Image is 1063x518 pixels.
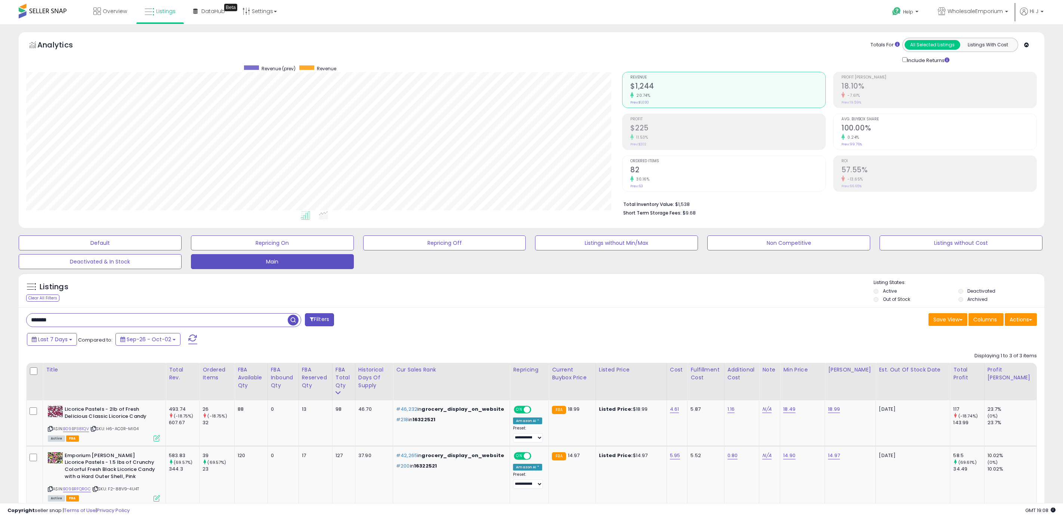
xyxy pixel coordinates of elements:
span: Profit [630,117,825,121]
div: 17 [302,452,327,459]
div: 0 [271,406,293,413]
div: Displaying 1 to 3 of 3 items [974,352,1037,360]
a: Help [886,1,926,24]
span: Hi J [1030,7,1038,15]
div: 0 [271,452,293,459]
span: All listings currently available for purchase on Amazon [48,435,65,442]
div: 32 [203,419,234,426]
span: OFF [530,453,542,459]
small: (69.57%) [174,459,192,465]
div: FBA Total Qty [336,366,352,389]
div: Preset: [513,472,543,489]
div: Cur Sales Rank [396,366,507,374]
div: 10.02% [988,466,1036,472]
small: 11.53% [634,135,648,140]
div: 493.74 [169,406,199,413]
small: Prev: 19.59% [841,100,861,105]
h5: Listings [40,282,68,292]
p: in [396,416,504,423]
div: Cost [670,366,685,374]
div: 5.87 [690,406,718,413]
b: Licorice Pastels - 2lb of Fresh Delicious Classic Licorice Candy [65,406,155,422]
h2: 18.10% [841,82,1036,92]
button: Save View [928,313,967,326]
button: Repricing Off [363,235,526,250]
div: 143.99 [953,419,984,426]
div: Preset: [513,426,543,443]
button: Actions [1005,313,1037,326]
div: Historical Days Of Supply [358,366,390,389]
h2: $225 [630,124,825,134]
small: (-18.75%) [174,413,193,419]
div: 583.83 [169,452,199,459]
h2: 57.55% [841,166,1036,176]
div: Total Rev. [169,366,196,382]
p: [DATE] [879,406,944,413]
div: seller snap | | [7,507,130,514]
button: Non Competitive [707,235,870,250]
button: Listings without Cost [880,235,1042,250]
small: 20.74% [634,93,650,98]
span: Columns [973,316,997,323]
button: Last 7 Days [27,333,77,346]
span: $9.68 [683,209,696,216]
small: -13.65% [845,176,863,182]
div: Listed Price [599,366,664,374]
button: Columns [968,313,1004,326]
p: [DATE] [879,452,944,459]
div: Current Buybox Price [552,366,592,382]
span: Compared to: [78,336,112,343]
div: 607.67 [169,419,199,426]
div: Amazon AI * [513,464,542,471]
div: ASIN: [48,452,160,501]
small: Prev: 63 [630,184,643,188]
div: 88 [238,406,262,413]
img: 516kWP6+xxL._SL40_.jpg [48,406,63,417]
p: in [396,406,504,413]
b: Emporium [PERSON_NAME] Licorice Pastels - 1.5 lbs of Crunchy Colorful Fresh Black Licorice Candy ... [65,452,155,482]
h2: 100.00% [841,124,1036,134]
small: (69.61%) [958,459,977,465]
span: FBA [66,435,79,442]
div: Tooltip anchor [224,4,237,11]
b: Listed Price: [599,452,633,459]
label: Deactivated [967,288,995,294]
small: (-18.74%) [958,413,978,419]
div: Note [762,366,777,374]
span: Listings [156,7,176,15]
a: N/A [762,452,771,459]
button: Sep-26 - Oct-02 [115,333,180,346]
span: | SKU: F2-88V9-4U4T [92,486,139,492]
div: 10.02% [988,452,1036,459]
button: Repricing On [191,235,354,250]
span: Revenue [317,65,336,72]
a: 0.80 [727,452,738,459]
span: | SKU: H6-AC0R-MI04 [90,426,139,432]
div: 344.3 [169,466,199,472]
div: Profit [PERSON_NAME] [988,366,1033,382]
span: 2025-10-10 19:08 GMT [1025,507,1056,514]
a: Terms of Use [64,507,96,514]
span: Last 7 Days [38,336,68,343]
div: Include Returns [897,56,958,64]
span: Sep-26 - Oct-02 [127,336,171,343]
a: 14.97 [828,452,840,459]
span: #200 [396,462,410,469]
p: in [396,463,504,469]
div: $14.97 [599,452,661,459]
small: (0%) [988,413,998,419]
div: 13 [302,406,327,413]
a: Hi J [1020,7,1044,24]
span: grocery_display_on_website [421,406,504,413]
div: FBA Available Qty [238,366,265,389]
div: 34.49 [953,466,984,472]
span: Avg. Buybox Share [841,117,1036,121]
span: FBA [66,495,79,502]
i: Get Help [892,7,901,16]
div: 37.90 [358,452,387,459]
label: Out of Stock [883,296,910,302]
span: #46,232 [396,406,417,413]
button: Listings without Min/Max [535,235,698,250]
span: ON [514,407,524,413]
div: $18.99 [599,406,661,413]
